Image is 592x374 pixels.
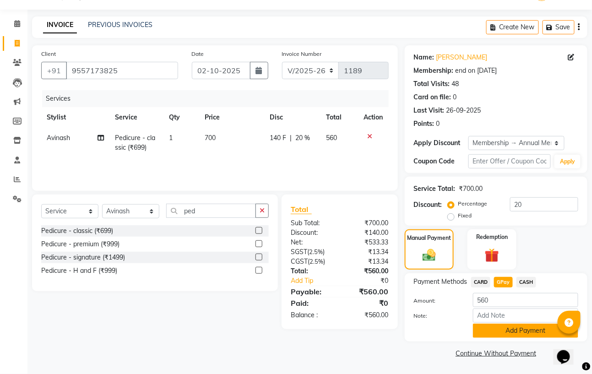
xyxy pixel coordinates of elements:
div: Total Visits: [414,79,450,89]
span: CGST [291,257,308,266]
label: Amount: [407,297,467,305]
th: Price [200,107,264,128]
div: Service Total: [414,184,456,194]
button: +91 [41,62,67,79]
label: Client [41,50,56,58]
div: Discount: [284,228,340,238]
span: 2.5% [309,248,323,255]
th: Total [320,107,358,128]
span: 2.5% [310,258,323,265]
div: ₹560.00 [340,286,396,297]
input: Add Note [473,309,578,323]
label: Fixed [458,211,472,220]
div: Apply Discount [414,138,469,148]
div: Discount: [414,200,442,210]
div: Net: [284,238,340,247]
span: GPay [494,277,513,287]
a: INVOICE [43,17,77,33]
label: Redemption [476,233,508,241]
span: SGST [291,248,307,256]
label: Invoice Number [282,50,322,58]
label: Date [192,50,204,58]
a: Add Tip [284,276,349,286]
div: 0 [436,119,440,129]
a: PREVIOUS INVOICES [88,21,152,29]
div: 48 [452,79,459,89]
a: [PERSON_NAME] [436,53,488,62]
span: 560 [326,134,337,142]
div: ( ) [284,247,340,257]
span: | [290,133,292,143]
div: 0 [453,92,457,102]
div: ₹0 [340,298,396,309]
div: ₹533.33 [340,238,396,247]
th: Qty [163,107,200,128]
div: Pedicure - premium (₹999) [41,239,119,249]
div: ₹560.00 [340,266,396,276]
label: Manual Payment [407,234,451,242]
img: _cash.svg [418,248,440,263]
div: Balance : [284,310,340,320]
div: ₹0 [349,276,395,286]
button: Save [543,20,575,34]
span: CARD [471,277,491,287]
span: Pedicure - classic (₹699) [115,134,155,152]
div: Coupon Code [414,157,469,166]
span: 140 F [270,133,286,143]
div: Pedicure - classic (₹699) [41,226,113,236]
span: Payment Methods [414,277,467,287]
label: Note: [407,312,467,320]
input: Amount [473,293,578,307]
span: Total [291,205,312,214]
span: 700 [205,134,216,142]
div: ₹560.00 [340,310,396,320]
img: _gift.svg [480,247,503,265]
div: ₹140.00 [340,228,396,238]
th: Stylist [41,107,109,128]
span: 1 [169,134,173,142]
div: Card on file: [414,92,451,102]
div: ₹13.34 [340,257,396,266]
div: 26-09-2025 [446,106,481,115]
div: Last Visit: [414,106,445,115]
div: ₹700.00 [459,184,483,194]
div: Pedicure - signature (₹1499) [41,253,125,262]
th: Service [109,107,163,128]
div: Name: [414,53,434,62]
div: Pedicure - H and F (₹999) [41,266,117,276]
span: Avinash [47,134,70,142]
div: Membership: [414,66,454,76]
div: Sub Total: [284,218,340,228]
button: Create New [486,20,539,34]
span: CASH [516,277,536,287]
button: Add Payment [473,324,578,338]
div: end on [DATE] [456,66,497,76]
div: Paid: [284,298,340,309]
a: Continue Without Payment [407,349,586,358]
input: Search or Scan [166,204,256,218]
div: Total: [284,266,340,276]
div: Points: [414,119,434,129]
div: Services [42,90,396,107]
th: Action [358,107,389,128]
span: 20 % [295,133,310,143]
div: ₹700.00 [340,218,396,228]
div: ₹13.34 [340,247,396,257]
th: Disc [264,107,320,128]
input: Enter Offer / Coupon Code [468,154,551,168]
button: Apply [554,155,581,168]
div: Payable: [284,286,340,297]
input: Search by Name/Mobile/Email/Code [66,62,178,79]
label: Percentage [458,200,488,208]
iframe: chat widget [554,337,583,365]
div: ( ) [284,257,340,266]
